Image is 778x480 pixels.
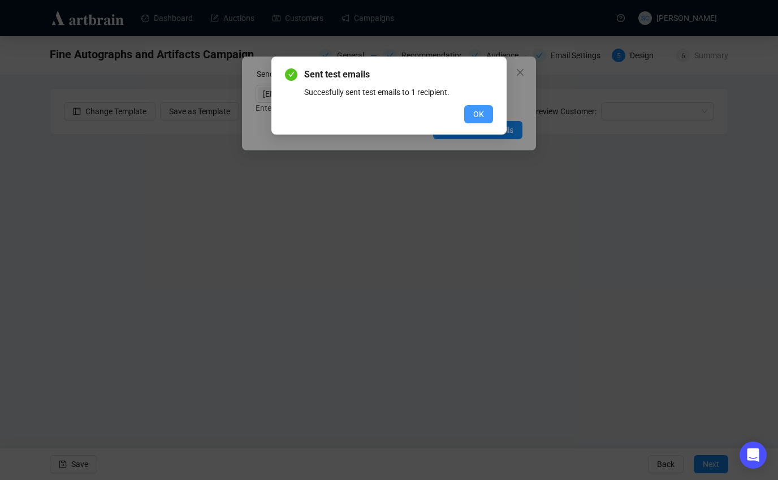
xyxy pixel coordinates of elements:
[304,68,493,81] span: Sent test emails
[285,68,297,81] span: check-circle
[304,86,493,98] div: Succesfully sent test emails to 1 recipient.
[464,105,493,123] button: OK
[740,442,767,469] div: Open Intercom Messenger
[473,108,484,120] span: OK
